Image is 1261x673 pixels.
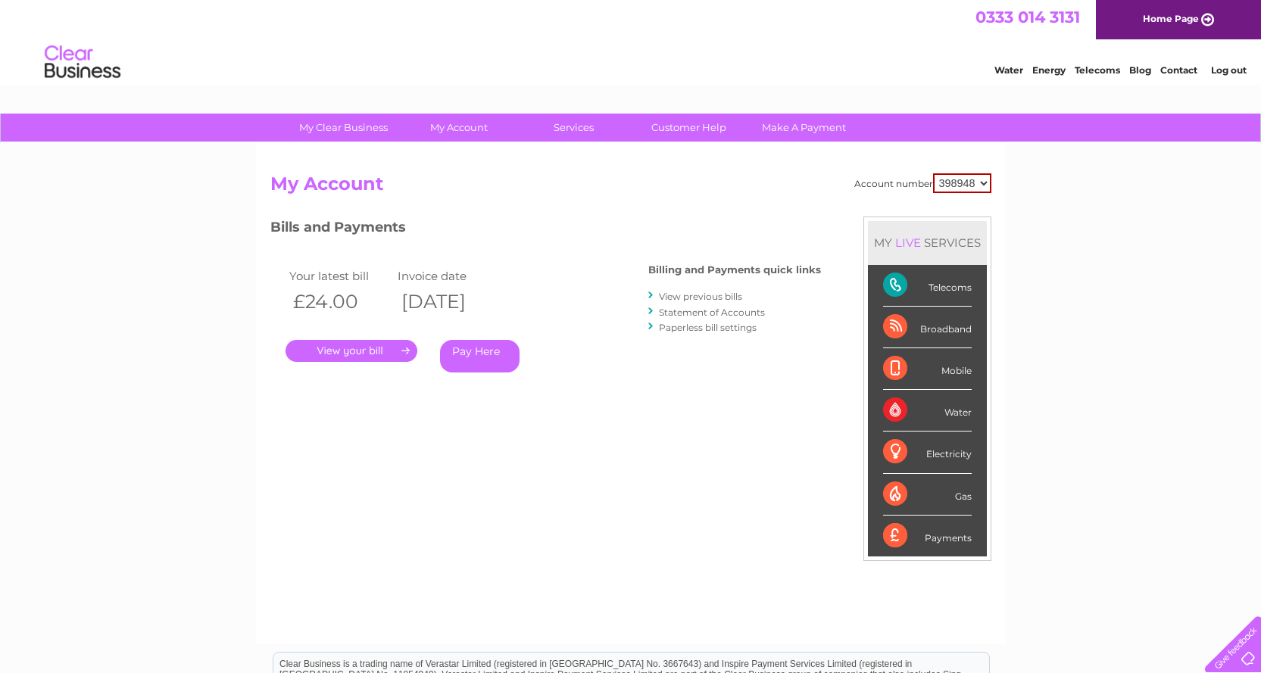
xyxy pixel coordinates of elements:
[883,348,972,390] div: Mobile
[648,264,821,276] h4: Billing and Payments quick links
[854,173,991,193] div: Account number
[883,474,972,516] div: Gas
[1129,64,1151,76] a: Blog
[883,265,972,307] div: Telecoms
[892,235,924,250] div: LIVE
[741,114,866,142] a: Make A Payment
[281,114,406,142] a: My Clear Business
[270,173,991,202] h2: My Account
[440,340,520,372] a: Pay Here
[273,8,989,73] div: Clear Business is a trading name of Verastar Limited (registered in [GEOGRAPHIC_DATA] No. 3667643...
[1075,64,1120,76] a: Telecoms
[994,64,1023,76] a: Water
[1160,64,1197,76] a: Contact
[511,114,636,142] a: Services
[975,8,1080,26] a: 0333 014 3131
[394,266,503,286] td: Invoice date
[659,322,757,333] a: Paperless bill settings
[626,114,751,142] a: Customer Help
[394,286,503,317] th: [DATE]
[1032,64,1066,76] a: Energy
[883,432,972,473] div: Electricity
[659,307,765,318] a: Statement of Accounts
[883,307,972,348] div: Broadband
[286,286,395,317] th: £24.00
[270,217,821,243] h3: Bills and Payments
[659,291,742,302] a: View previous bills
[883,516,972,556] div: Payments
[868,221,987,264] div: MY SERVICES
[883,390,972,432] div: Water
[44,39,121,86] img: logo.png
[286,266,395,286] td: Your latest bill
[396,114,521,142] a: My Account
[286,340,417,362] a: .
[1211,64,1247,76] a: Log out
